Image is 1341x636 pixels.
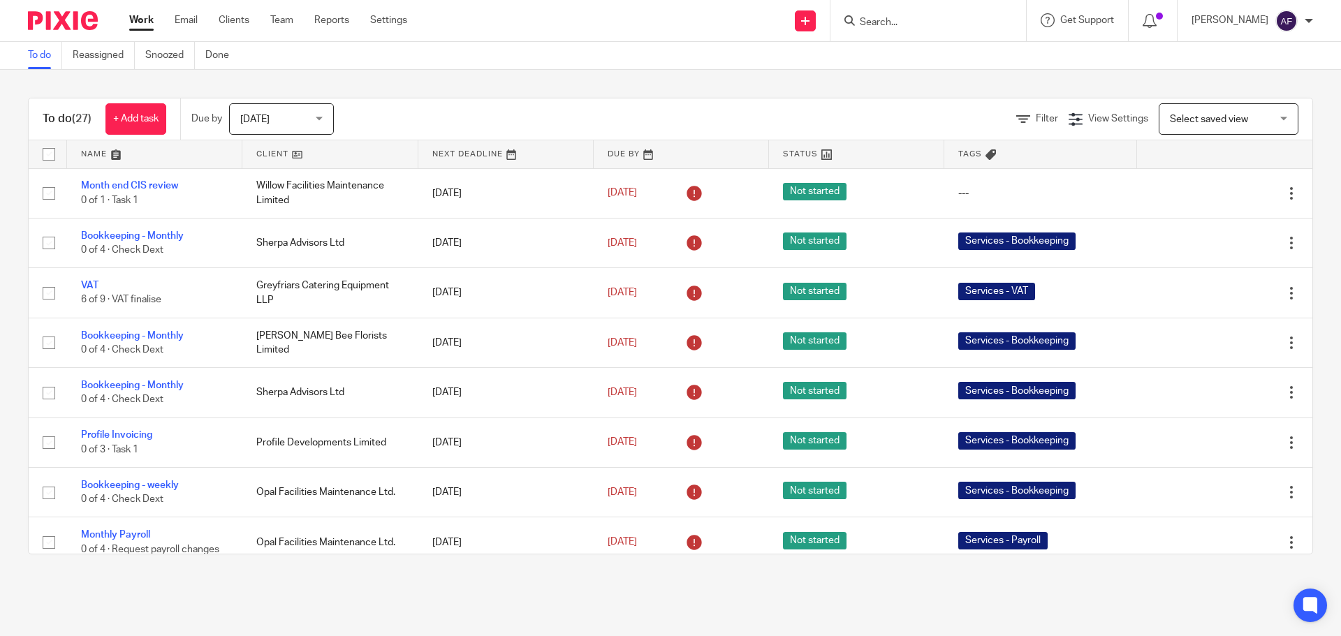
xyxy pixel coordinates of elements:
[145,42,195,69] a: Snoozed
[783,183,847,200] span: Not started
[73,42,135,69] a: Reassigned
[81,345,163,355] span: 0 of 4 · Check Dext
[418,268,594,318] td: [DATE]
[958,332,1076,350] span: Services - Bookkeeping
[418,517,594,567] td: [DATE]
[1170,114,1248,124] span: Select saved view
[783,432,847,450] span: Not started
[783,283,847,300] span: Not started
[958,482,1076,499] span: Services - Bookkeeping
[1275,10,1298,32] img: svg%3E
[105,103,166,135] a: + Add task
[1192,13,1268,27] p: [PERSON_NAME]
[858,17,984,29] input: Search
[242,368,418,417] td: Sherpa Advisors Ltd
[783,332,847,350] span: Not started
[28,42,62,69] a: To do
[958,186,1122,200] div: ---
[1060,15,1114,25] span: Get Support
[370,13,407,27] a: Settings
[205,42,240,69] a: Done
[418,318,594,367] td: [DATE]
[81,380,184,390] a: Bookkeeping - Monthly
[608,188,637,198] span: [DATE]
[81,395,163,405] span: 0 of 4 · Check Dext
[783,482,847,499] span: Not started
[958,283,1035,300] span: Services - VAT
[958,382,1076,399] span: Services - Bookkeeping
[958,150,982,158] span: Tags
[783,232,847,250] span: Not started
[242,517,418,567] td: Opal Facilities Maintenance Ltd.
[43,112,91,126] h1: To do
[81,494,163,504] span: 0 of 4 · Check Dext
[81,331,184,341] a: Bookkeeping - Monthly
[81,430,152,440] a: Profile Invoicing
[958,532,1048,549] span: Services - Payroll
[242,218,418,267] td: Sherpa Advisors Ltd
[81,195,138,205] span: 0 of 1 · Task 1
[1088,114,1148,124] span: View Settings
[270,13,293,27] a: Team
[608,238,637,248] span: [DATE]
[242,268,418,318] td: Greyfriars Catering Equipment LLP
[81,281,98,290] a: VAT
[129,13,154,27] a: Work
[242,318,418,367] td: [PERSON_NAME] Bee Florists Limited
[418,468,594,517] td: [DATE]
[81,545,219,554] span: 0 of 4 · Request payroll changes
[219,13,249,27] a: Clients
[81,231,184,241] a: Bookkeeping - Monthly
[418,368,594,417] td: [DATE]
[608,338,637,348] span: [DATE]
[958,432,1076,450] span: Services - Bookkeeping
[783,532,847,549] span: Not started
[958,232,1076,250] span: Services - Bookkeeping
[81,245,163,255] span: 0 of 4 · Check Dext
[191,112,222,126] p: Due by
[81,295,161,305] span: 6 of 9 · VAT finalise
[608,537,637,547] span: [DATE]
[175,13,198,27] a: Email
[314,13,349,27] a: Reports
[242,168,418,218] td: Willow Facilities Maintenance Limited
[418,168,594,218] td: [DATE]
[242,417,418,467] td: Profile Developments Limited
[608,487,637,497] span: [DATE]
[81,181,178,191] a: Month end CIS review
[81,530,150,540] a: Monthly Payroll
[81,480,179,490] a: Bookkeeping - weekly
[81,445,138,454] span: 0 of 3 · Task 1
[783,382,847,399] span: Not started
[240,114,270,124] span: [DATE]
[72,113,91,124] span: (27)
[608,288,637,297] span: [DATE]
[242,468,418,517] td: Opal Facilities Maintenance Ltd.
[418,218,594,267] td: [DATE]
[608,387,637,397] span: [DATE]
[1036,114,1058,124] span: Filter
[608,438,637,448] span: [DATE]
[418,417,594,467] td: [DATE]
[28,11,98,30] img: Pixie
